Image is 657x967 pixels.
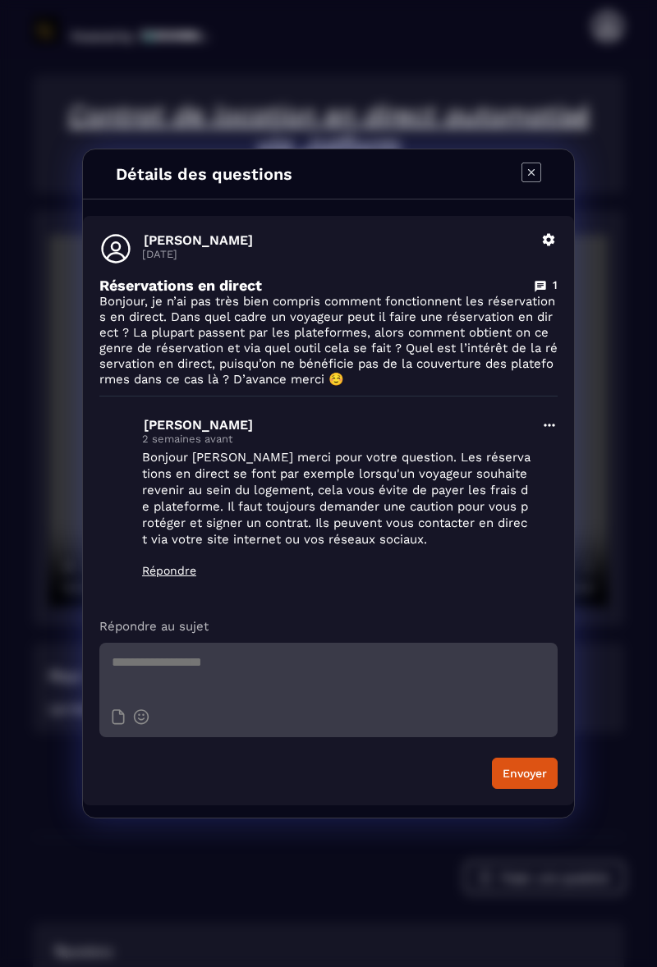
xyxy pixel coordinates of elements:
[142,248,531,260] p: [DATE]
[142,433,531,445] p: 2 semaines avant
[99,294,558,387] p: Bonjour, je n’ai pas très bien compris comment fonctionnent les réservations en direct. Dans quel...
[116,164,292,184] h4: Détails des questions
[142,449,531,548] p: Bonjour [PERSON_NAME] merci pour votre question. Les réservations en direct se font par exemple l...
[144,417,531,433] p: [PERSON_NAME]
[99,618,558,635] p: Répondre au sujet
[99,277,262,294] p: Réservations en direct
[553,277,558,293] p: 1
[142,564,531,577] p: Répondre
[492,758,558,789] button: Envoyer
[144,232,531,248] p: [PERSON_NAME]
